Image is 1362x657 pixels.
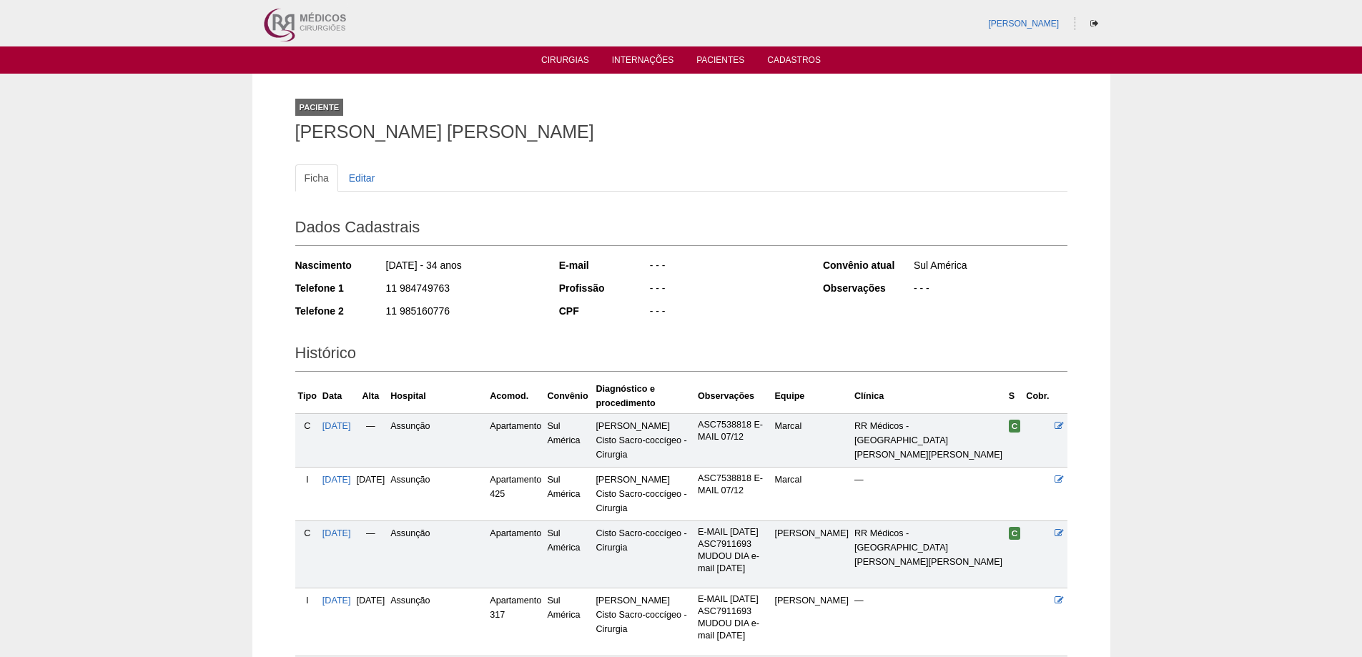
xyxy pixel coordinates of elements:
td: Apartamento 425 [487,467,544,520]
div: Convênio atual [823,258,912,272]
div: Observações [823,281,912,295]
td: RR Médicos - [GEOGRAPHIC_DATA][PERSON_NAME][PERSON_NAME] [852,520,1006,588]
td: [PERSON_NAME] Cisto Sacro-coccígeo - Cirurgia [593,413,695,467]
span: Confirmada [1009,527,1021,540]
div: C [298,419,317,433]
td: — [852,588,1006,656]
td: Sul América [544,467,593,520]
span: [DATE] [357,596,385,606]
p: E-MAIL [DATE] ASC7911693 MUDOU DIA e-mail [DATE] [698,593,769,642]
td: Sul América [544,520,593,588]
div: Telefone 2 [295,304,385,318]
div: Profissão [559,281,648,295]
td: Sul América [544,588,593,656]
a: Internações [612,55,674,69]
td: Assunção [388,467,487,520]
td: [PERSON_NAME] Cisto Sacro-coccígeo - Cirurgia [593,467,695,520]
td: Assunção [388,520,487,588]
a: [DATE] [322,528,351,538]
a: Editar [340,164,385,192]
a: [DATE] [322,475,351,485]
th: Hospital [388,379,487,414]
th: Alta [354,379,388,414]
div: C [298,526,317,540]
a: [PERSON_NAME] [988,19,1059,29]
td: Apartamento [487,413,544,467]
div: [DATE] - 34 anos [385,258,540,276]
td: Marcal [771,413,852,467]
th: Tipo [295,379,320,414]
div: Nascimento [295,258,385,272]
td: Apartamento 317 [487,588,544,656]
div: Sul América [912,258,1067,276]
a: Cirurgias [541,55,589,69]
a: [DATE] [322,421,351,431]
div: Paciente [295,99,344,116]
a: Pacientes [696,55,744,69]
h1: [PERSON_NAME] [PERSON_NAME] [295,123,1067,141]
p: ASC7538818 E-MAIL 07/12 [698,419,769,443]
th: Observações [695,379,771,414]
td: — [354,520,388,588]
span: [DATE] [357,475,385,485]
td: [PERSON_NAME] [771,520,852,588]
td: [PERSON_NAME] [771,588,852,656]
h2: Dados Cadastrais [295,213,1067,246]
div: - - - [648,281,804,299]
td: RR Médicos - [GEOGRAPHIC_DATA][PERSON_NAME][PERSON_NAME] [852,413,1006,467]
div: - - - [648,304,804,322]
td: — [852,467,1006,520]
th: Acomod. [487,379,544,414]
div: I [298,593,317,608]
th: Convênio [544,379,593,414]
td: Sul América [544,413,593,467]
th: Clínica [852,379,1006,414]
div: - - - [912,281,1067,299]
th: Data [320,379,354,414]
td: Assunção [388,413,487,467]
td: — [354,413,388,467]
h2: Histórico [295,339,1067,372]
div: Telefone 1 [295,281,385,295]
a: Cadastros [767,55,821,69]
i: Sair [1090,19,1098,28]
div: CPF [559,304,648,318]
td: Assunção [388,588,487,656]
p: ASC7538818 E-MAIL 07/12 [698,473,769,497]
p: E-MAIL [DATE] ASC7911693 MUDOU DIA e-mail [DATE] [698,526,769,575]
div: E-mail [559,258,648,272]
td: Cisto Sacro-coccígeo - Cirurgia [593,520,695,588]
th: Equipe [771,379,852,414]
th: Cobr. [1023,379,1052,414]
td: [PERSON_NAME] Cisto Sacro-coccígeo - Cirurgia [593,588,695,656]
th: S [1006,379,1024,414]
div: I [298,473,317,487]
a: [DATE] [322,596,351,606]
div: - - - [648,258,804,276]
span: Confirmada [1009,420,1021,433]
td: Apartamento [487,520,544,588]
td: Marcal [771,467,852,520]
a: Ficha [295,164,338,192]
div: 11 985160776 [385,304,540,322]
div: 11 984749763 [385,281,540,299]
th: Diagnóstico e procedimento [593,379,695,414]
